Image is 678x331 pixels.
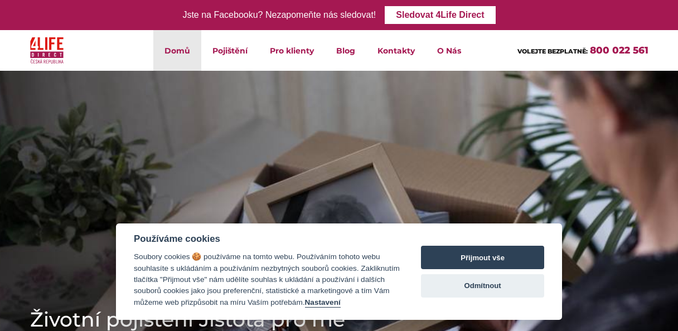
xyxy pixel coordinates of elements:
[421,274,544,298] button: Odmítnout
[385,6,495,24] a: Sledovat 4Life Direct
[305,298,341,308] button: Nastavení
[590,45,648,56] a: 800 022 561
[153,30,201,71] a: Domů
[421,246,544,269] button: Přijmout vše
[182,7,376,23] div: Jste na Facebooku? Nezapomeňte nás sledovat!
[517,47,588,55] span: VOLEJTE BEZPLATNĚ:
[30,35,64,66] img: 4Life Direct Česká republika logo
[366,30,426,71] a: Kontakty
[134,233,400,245] div: Používáme cookies
[134,251,400,308] div: Soubory cookies 🍪 používáme na tomto webu. Používáním tohoto webu souhlasíte s ukládáním a použív...
[325,30,366,71] a: Blog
